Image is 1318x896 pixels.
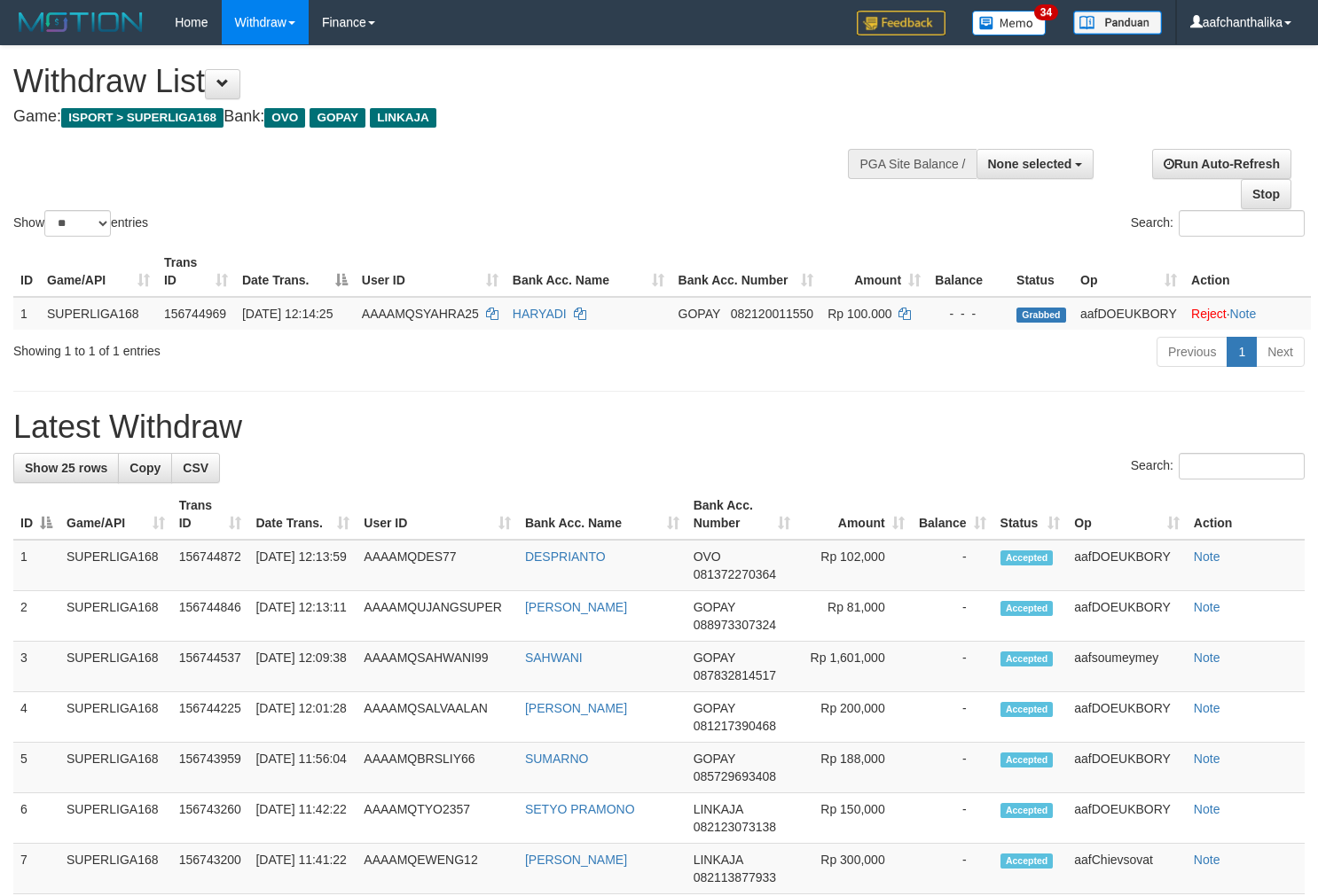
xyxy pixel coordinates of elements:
[235,246,355,297] th: Date Trans.: activate to sort column descending
[797,540,912,591] td: Rp 102,000
[988,157,1072,171] span: None selected
[59,844,172,894] td: SUPERLIGA168
[248,793,357,844] td: [DATE] 11:42:22
[172,692,249,743] td: 156744225
[1009,246,1073,297] th: Status
[59,540,172,591] td: SUPERLIGA168
[686,489,797,540] th: Bank Acc. Number: activate to sort column ascending
[694,769,776,783] span: Copy 085729693408 to clipboard
[797,642,912,692] td: Rp 1,601,000
[1191,307,1227,321] a: Reject
[59,743,172,793] td: SUPERLIGA168
[1000,550,1054,565] span: Accepted
[525,802,635,816] a: SETYO PRAMONO
[172,743,249,793] td: 156743959
[1194,549,1220,564] a: Note
[1000,702,1054,717] span: Accepted
[13,540,59,591] td: 1
[157,246,235,297] th: Trans ID: activate to sort column ascending
[1067,642,1187,692] td: aafsoumeymey
[1067,793,1187,844] td: aafDOEUKBORY
[912,692,993,743] td: -
[1194,853,1220,867] a: Note
[671,246,821,297] th: Bank Acc. Number: activate to sort column ascending
[694,802,743,816] span: LINKAJA
[828,307,891,321] span: Rp 100.000
[357,540,518,591] td: AAAAMQDES77
[525,853,627,867] a: [PERSON_NAME]
[513,307,567,321] a: HARYADI
[797,844,912,894] td: Rp 300,000
[679,307,720,321] span: GOPAY
[172,844,249,894] td: 156743200
[129,461,161,475] span: Copy
[518,489,686,540] th: Bank Acc. Name: activate to sort column ascending
[1157,337,1228,367] a: Previous
[357,793,518,844] td: AAAAMQTYO2357
[370,108,436,128] span: LINKAJA
[172,591,249,642] td: 156744846
[694,870,776,884] span: Copy 082113877933 to clipboard
[172,642,249,692] td: 156744537
[1067,743,1187,793] td: aafDOEUKBORY
[525,600,627,614] a: [PERSON_NAME]
[1067,489,1187,540] th: Op: activate to sort column ascending
[1194,600,1220,614] a: Note
[912,591,993,642] td: -
[357,692,518,743] td: AAAAMQSALVAALAN
[1194,701,1220,715] a: Note
[59,489,172,540] th: Game/API: activate to sort column ascending
[357,591,518,642] td: AAAAMQUJANGSUPER
[1194,752,1220,766] a: Note
[1067,692,1187,743] td: aafDOEUKBORY
[13,297,40,330] td: 1
[694,853,743,867] span: LINKAJA
[1000,803,1054,818] span: Accepted
[248,692,357,743] td: [DATE] 12:01:28
[694,618,776,632] span: Copy 088973307324 to clipboard
[40,297,157,330] td: SUPERLIGA168
[1000,601,1054,616] span: Accepted
[972,11,1047,35] img: Button%20Memo.svg
[1256,337,1305,367] a: Next
[1000,752,1054,767] span: Accepted
[694,668,776,682] span: Copy 087832814517 to clipboard
[1000,853,1054,869] span: Accepted
[694,719,776,733] span: Copy 081217390468 to clipboard
[912,844,993,894] td: -
[362,307,479,321] span: AAAAMQSYAHRA25
[525,752,589,766] a: SUMARNO
[248,642,357,692] td: [DATE] 12:09:38
[13,591,59,642] td: 2
[935,305,1002,323] div: - - -
[1152,149,1291,179] a: Run Auto-Refresh
[848,149,976,179] div: PGA Site Balance /
[172,489,249,540] th: Trans ID: activate to sort column ascending
[1067,844,1187,894] td: aafChievsovat
[13,743,59,793] td: 5
[13,246,40,297] th: ID
[1227,337,1257,367] a: 1
[248,591,357,642] td: [DATE] 12:13:11
[694,752,735,766] span: GOPAY
[13,210,148,237] label: Show entries
[171,453,220,483] a: CSV
[1187,489,1305,540] th: Action
[13,108,861,126] h4: Game: Bank:
[797,692,912,743] td: Rp 200,000
[1194,651,1220,665] a: Note
[993,489,1068,540] th: Status: activate to sort column ascending
[977,149,1094,179] button: None selected
[13,453,119,483] a: Show 25 rows
[59,642,172,692] td: SUPERLIGA168
[731,307,813,321] span: Copy 082120011550 to clipboard
[912,793,993,844] td: -
[183,461,208,475] span: CSV
[13,692,59,743] td: 4
[25,461,107,475] span: Show 25 rows
[13,489,59,540] th: ID: activate to sort column descending
[164,307,226,321] span: 156744969
[40,246,157,297] th: Game/API: activate to sort column ascending
[797,591,912,642] td: Rp 81,000
[1179,453,1305,479] input: Search:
